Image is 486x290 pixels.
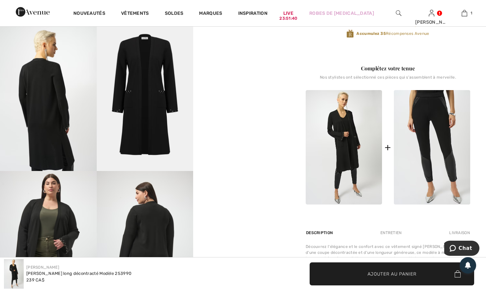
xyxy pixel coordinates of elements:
span: 239 CA$ [26,278,44,282]
a: 1 [448,9,480,17]
img: Mon panier [462,9,467,17]
strong: Accumulez 35 [356,31,386,36]
div: Complétez votre tenue [306,64,470,72]
img: Cardigan Long D&eacute;contract&eacute; mod&egrave;le 253990 [4,259,24,289]
div: Entretien [375,227,407,239]
span: Ajouter au panier [368,270,417,277]
img: Mes infos [429,9,434,17]
a: Robes de [MEDICAL_DATA] [309,10,374,17]
a: Soldes [165,11,184,17]
div: Livraison [448,227,470,239]
div: Description [306,227,334,239]
img: Cardigan Long Décontracté modèle 253990 [306,90,382,205]
a: Live23:51:40 [283,10,294,17]
span: 1 [471,10,472,16]
a: [PERSON_NAME] [26,265,59,270]
div: + [385,140,391,155]
img: Leggings taille haute en simili cuir modèle 253078 [394,90,470,205]
img: recherche [396,9,401,17]
img: Cardigan Long D&eacute;contract&eacute; mod&egrave;le 253990. 4 [97,26,193,171]
a: Se connecter [429,10,434,16]
div: Nos stylistes ont sélectionné ces pièces qui s'assemblent à merveille. [306,75,470,85]
span: Récompenses Avenue [356,31,429,36]
img: 1ère Avenue [16,5,50,18]
button: Ajouter au panier [310,262,474,285]
img: Récompenses Avenue [346,29,354,38]
iframe: Ouvre un widget dans lequel vous pouvez chatter avec l’un de nos agents [444,241,479,257]
div: 23:51:40 [279,15,297,22]
a: Marques [199,11,222,17]
a: Nouveautés [73,11,105,17]
div: [PERSON_NAME] [415,19,448,26]
video: Your browser does not support the video tag. [193,26,290,75]
div: [PERSON_NAME] long décontracté Modèle 253990 [26,270,131,277]
a: Vêtements [121,11,149,17]
div: Découvrez l'élégance et le confort avec ce vêtement signé [PERSON_NAME]. Doté d'une coupe décontr... [306,244,470,273]
img: Bag.svg [454,270,461,278]
span: Inspiration [238,11,268,17]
